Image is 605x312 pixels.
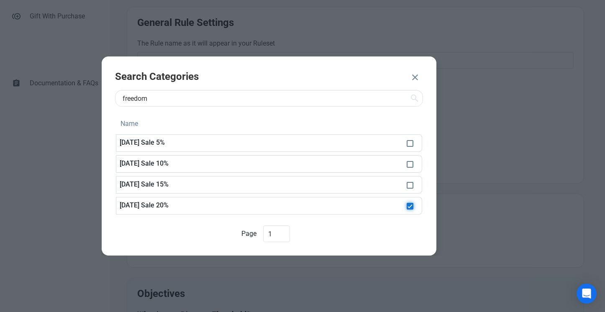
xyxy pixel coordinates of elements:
input: Category name, etc... [115,90,423,107]
p: [DATE] Sale 5% [120,139,400,146]
span: Name [120,119,138,129]
h2: Search Categories [115,70,403,83]
div: Page [115,225,423,242]
p: [DATE] Sale 15% [120,181,400,188]
p: [DATE] Sale 20% [120,202,400,209]
div: Open Intercom Messenger [577,284,597,304]
p: [DATE] Sale 10% [120,160,400,167]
